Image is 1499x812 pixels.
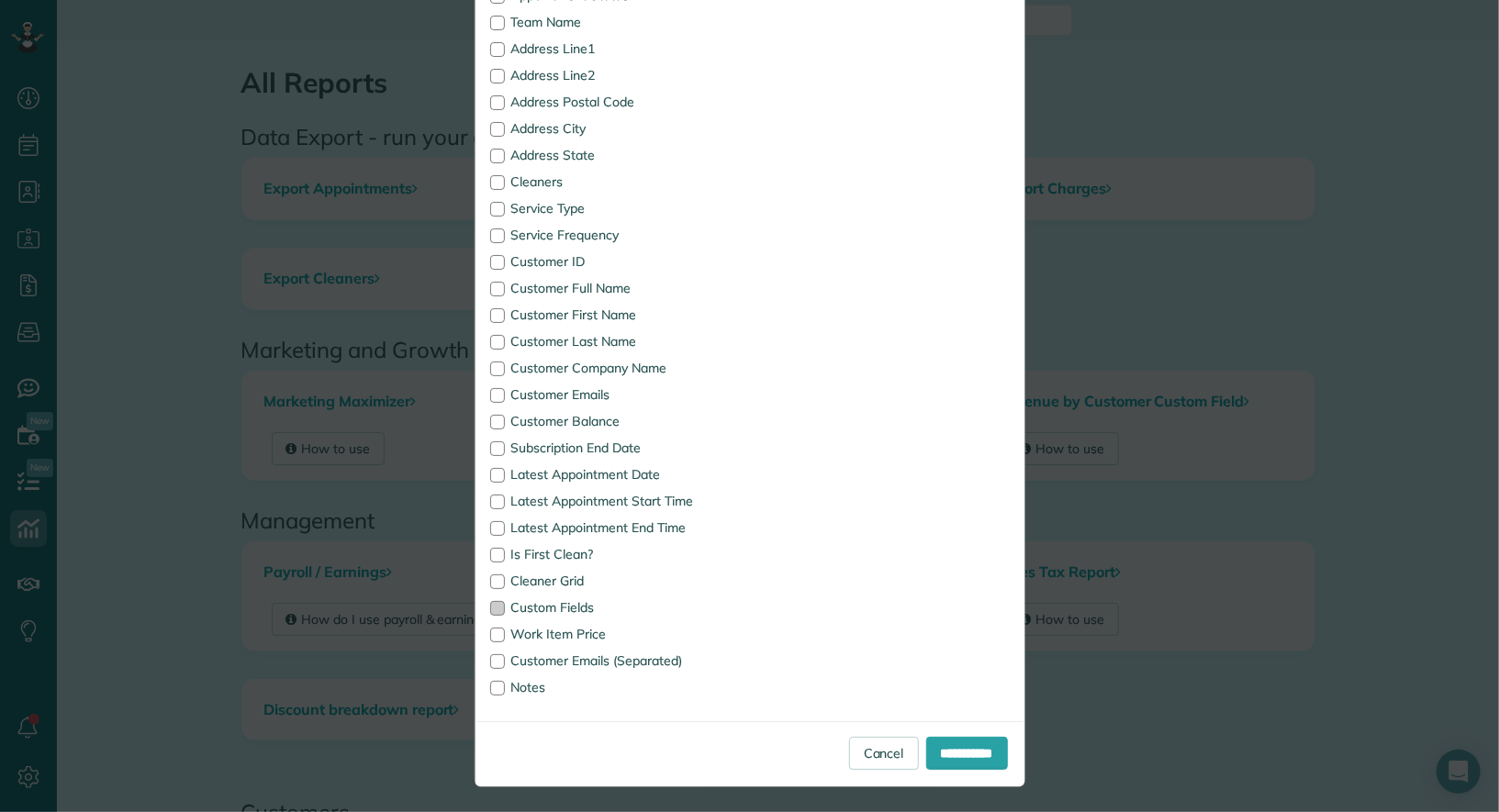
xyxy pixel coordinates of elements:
[490,16,736,28] label: Team Name
[490,548,736,561] label: Is First Clean?
[490,601,736,614] label: Custom Fields
[490,255,736,268] label: Customer ID
[490,202,736,215] label: Service Type
[490,149,736,161] label: Address State
[490,654,736,667] label: Customer Emails (Separated)
[490,95,736,108] label: Address Postal Code
[849,737,919,770] a: Cancel
[490,282,736,295] label: Customer Full Name
[490,42,736,55] label: Address Line1
[490,681,736,694] label: Notes
[490,574,736,587] label: Cleaner Grid
[490,175,736,188] label: Cleaners
[490,308,736,321] label: Customer First Name
[490,362,736,374] label: Customer Company Name
[490,415,736,428] label: Customer Balance
[490,628,736,640] label: Work Item Price
[490,441,736,454] label: Subscription End Date
[490,335,736,348] label: Customer Last Name
[490,122,736,135] label: Address City
[490,468,736,481] label: Latest Appointment Date
[490,388,736,401] label: Customer Emails
[490,228,736,241] label: Service Frequency
[490,69,736,82] label: Address Line2
[490,521,736,534] label: Latest Appointment End Time
[490,495,736,507] label: Latest Appointment Start Time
